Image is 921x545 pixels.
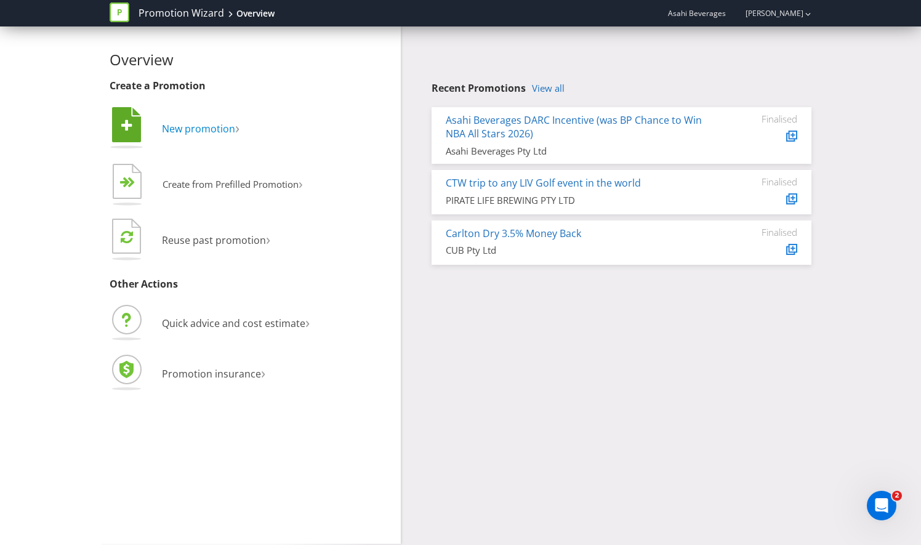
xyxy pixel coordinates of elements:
a: View all [532,83,565,94]
tspan:  [127,177,135,188]
span: › [261,362,265,382]
span: Asahi Beverages [668,8,726,18]
tspan:  [121,230,133,244]
span: › [305,312,310,332]
span: Reuse past promotion [162,233,266,247]
div: PIRATE LIFE BREWING PTY LTD [446,194,705,207]
span: Quick advice and cost estimate [162,317,305,330]
span: New promotion [162,122,235,135]
span: Create from Prefilled Promotion [163,178,299,190]
h2: Overview [110,52,392,68]
button: Create from Prefilled Promotion› [110,161,304,210]
a: CTW trip to any LIV Golf event in the world [446,176,641,190]
a: Quick advice and cost estimate› [110,317,310,330]
iframe: Intercom live chat [867,491,896,520]
div: Overview [236,7,275,20]
div: Finalised [723,176,797,187]
span: Promotion insurance [162,367,261,381]
h3: Create a Promotion [110,81,392,92]
a: Promotion Wizard [139,6,224,20]
span: › [299,174,303,193]
div: Finalised [723,227,797,238]
tspan:  [121,119,132,132]
h3: Other Actions [110,279,392,290]
a: [PERSON_NAME] [733,8,803,18]
span: › [235,117,239,137]
span: 2 [892,491,902,501]
a: Asahi Beverages DARC Incentive (was BP Chance to Win NBA All Stars 2026) [446,113,702,141]
div: Asahi Beverages Pty Ltd [446,145,705,158]
span: Recent Promotions [432,81,526,95]
a: Promotion insurance› [110,367,265,381]
a: Carlton Dry 3.5% Money Back [446,227,581,240]
span: › [266,228,270,249]
div: Finalised [723,113,797,124]
div: CUB Pty Ltd [446,244,705,257]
